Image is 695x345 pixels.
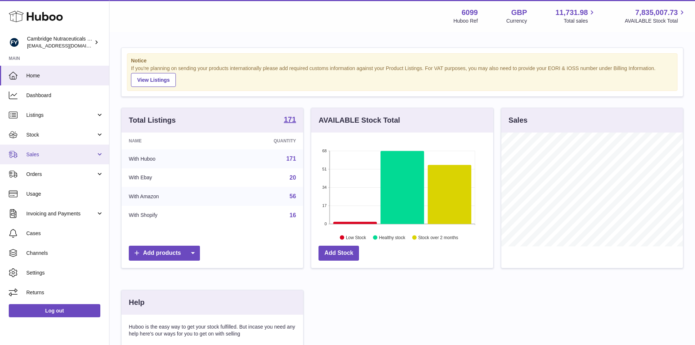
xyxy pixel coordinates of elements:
th: Quantity [221,133,304,149]
h3: Total Listings [129,115,176,125]
strong: GBP [511,8,527,18]
span: Invoicing and Payments [26,210,96,217]
strong: 6099 [462,8,478,18]
a: 171 [286,156,296,162]
a: 171 [284,116,296,124]
span: Cases [26,230,104,237]
text: 68 [323,149,327,153]
span: [EMAIL_ADDRESS][DOMAIN_NAME] [27,43,107,49]
span: Orders [26,171,96,178]
h3: Help [129,298,144,307]
a: 7,835,007.73 AVAILABLE Stock Total [625,8,686,24]
span: Stock [26,131,96,138]
text: Low Stock [346,235,366,240]
p: Huboo is the easy way to get your stock fulfilled. But incase you need any help here's our ways f... [129,323,296,337]
td: With Huboo [121,149,221,168]
h3: Sales [509,115,528,125]
span: Total sales [564,18,596,24]
th: Name [121,133,221,149]
div: Currency [506,18,527,24]
span: Listings [26,112,96,119]
a: Add Stock [318,246,359,261]
a: 16 [290,212,296,218]
span: Sales [26,151,96,158]
h3: AVAILABLE Stock Total [318,115,400,125]
span: AVAILABLE Stock Total [625,18,686,24]
a: View Listings [131,73,176,87]
td: With Amazon [121,187,221,206]
a: 11,731.98 Total sales [555,8,596,24]
td: With Shopify [121,206,221,225]
strong: 171 [284,116,296,123]
td: With Ebay [121,168,221,187]
span: Returns [26,289,104,296]
span: Settings [26,269,104,276]
text: 34 [323,185,327,189]
a: Log out [9,304,100,317]
div: If you're planning on sending your products internationally please add required customs informati... [131,65,673,87]
span: Channels [26,250,104,257]
div: Cambridge Nutraceuticals Ltd [27,35,93,49]
img: huboo@camnutra.com [9,37,20,48]
strong: Notice [131,57,673,64]
span: Dashboard [26,92,104,99]
span: 11,731.98 [555,8,588,18]
span: Usage [26,191,104,198]
a: Add products [129,246,200,261]
div: Huboo Ref [453,18,478,24]
span: Home [26,72,104,79]
text: Stock over 2 months [418,235,458,240]
span: 7,835,007.73 [635,8,678,18]
text: 0 [325,222,327,226]
text: Healthy stock [379,235,406,240]
a: 56 [290,193,296,199]
text: 51 [323,167,327,171]
text: 17 [323,203,327,208]
a: 20 [290,175,296,181]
